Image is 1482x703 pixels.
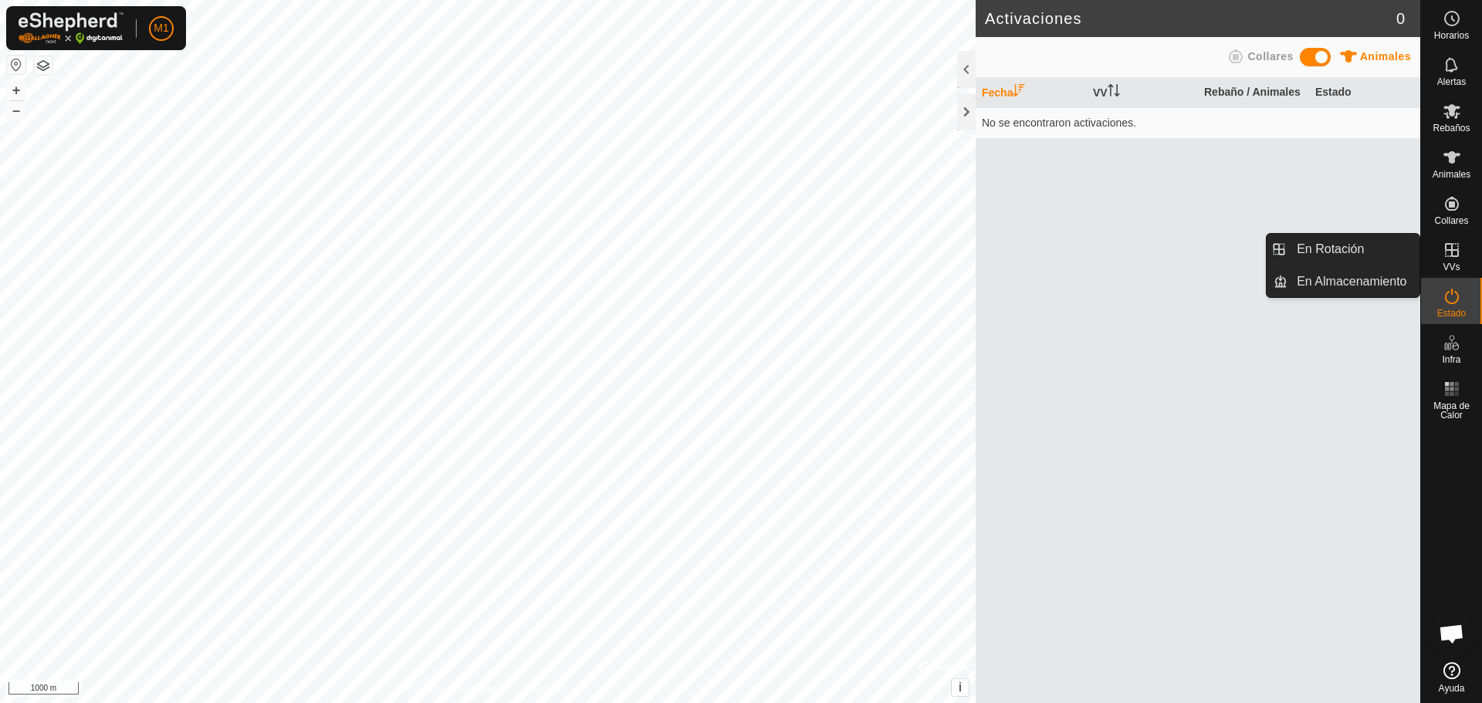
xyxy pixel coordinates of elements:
[1425,401,1478,420] span: Mapa de Calor
[1297,272,1406,291] span: En Almacenamiento
[1287,234,1419,265] a: En Rotación
[1437,77,1466,86] span: Alertas
[1013,86,1025,99] p-sorticon: Activar para ordenar
[1433,170,1470,179] span: Animales
[959,681,962,694] span: i
[1108,86,1120,99] p-sorticon: Activar para ordenar
[1396,7,1405,30] span: 0
[1287,266,1419,297] a: En Almacenamiento
[516,683,567,697] a: Contáctenos
[985,9,1396,28] h2: Activaciones
[1267,234,1419,265] li: En Rotación
[1421,656,1482,699] a: Ayuda
[1434,31,1469,40] span: Horarios
[1439,684,1465,693] span: Ayuda
[952,679,969,696] button: i
[1437,309,1466,318] span: Estado
[1309,78,1420,108] th: Estado
[1267,266,1419,297] li: En Almacenamiento
[7,56,25,74] button: Restablecer Mapa
[1360,50,1411,63] span: Animales
[1442,355,1460,364] span: Infra
[976,78,1087,108] th: Fecha
[1443,262,1460,272] span: VVs
[976,107,1420,138] td: No se encontraron activaciones.
[19,12,123,44] img: Logo Gallagher
[1297,240,1364,259] span: En Rotación
[7,81,25,100] button: +
[1087,78,1198,108] th: VV
[34,56,52,75] button: Capas del Mapa
[154,20,168,36] span: M1
[1198,78,1309,108] th: Rebaño / Animales
[1429,610,1475,657] div: Chat abierto
[408,683,497,697] a: Política de Privacidad
[7,101,25,120] button: –
[1433,123,1470,133] span: Rebaños
[1247,50,1293,63] span: Collares
[1434,216,1468,225] span: Collares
